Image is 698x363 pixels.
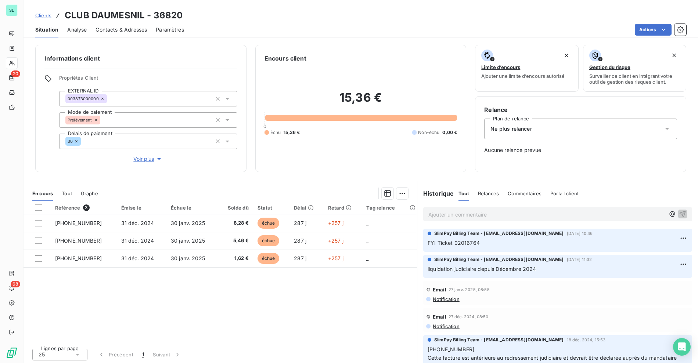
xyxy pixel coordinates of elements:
span: Tout [458,190,469,196]
span: [DATE] 10:46 [567,231,593,236]
span: liquidation judiciaire depuis Décembre 2024 [428,266,536,272]
span: échue [258,253,280,264]
span: Relances [478,190,499,196]
span: Cette facture est antérieure au redressement judiciaire et devrait être déclarée auprès du mandat... [428,355,677,361]
span: 31 déc. 2024 [121,220,154,226]
button: Limite d’encoursAjouter une limite d’encours autorisé [475,45,578,92]
h2: 15,36 € [265,90,457,112]
button: Gestion du risqueSurveiller ce client en intégrant votre outil de gestion des risques client. [583,45,686,92]
div: Référence [55,204,112,211]
span: SlimPay Billing Team - [EMAIL_ADDRESS][DOMAIN_NAME] [434,230,564,237]
span: 0 [263,123,266,129]
span: Échu [270,129,281,136]
img: Logo LeanPay [6,347,18,359]
span: 68 [11,281,20,287]
span: Graphe [81,190,98,196]
span: FYI Ticket 02016764 [428,240,480,246]
input: Ajouter une valeur [107,95,113,102]
button: 1 [138,347,148,362]
span: Email [433,287,446,293]
span: [PHONE_NUMBER] [55,255,102,261]
span: 30 janv. 2025 [171,220,205,226]
span: Gestion du risque [589,64,630,70]
span: 18 déc. 2024, 15:53 [567,338,606,342]
span: 1,62 € [222,255,249,262]
div: Émise le [121,205,162,211]
button: Précédent [93,347,138,362]
span: _ [366,220,368,226]
span: _ [366,237,368,244]
span: _ [366,255,368,261]
span: Propriétés Client [59,75,237,85]
span: 30 janv. 2025 [171,255,205,261]
span: [PHONE_NUMBER] [428,346,474,352]
span: Limite d’encours [481,64,520,70]
span: Surveiller ce client en intégrant votre outil de gestion des risques client. [589,73,680,85]
span: Ne plus relancer [490,125,532,133]
span: 27 janv. 2025, 08:55 [449,287,490,292]
span: En cours [32,190,53,196]
button: Voir plus [59,155,237,163]
div: Tag relance [366,205,413,211]
span: Contacts & Adresses [96,26,147,33]
span: 5,46 € [222,237,249,244]
a: Clients [35,12,51,19]
span: Non-échu [418,129,439,136]
span: échue [258,218,280,229]
div: Délai [294,205,319,211]
span: 20 [11,70,20,77]
span: Tout [62,190,72,196]
span: +257 j [328,237,343,244]
span: SlimPay Billing Team - [EMAIL_ADDRESS][DOMAIN_NAME] [434,337,564,343]
button: Suivant [148,347,186,362]
span: Paramètres [156,26,184,33]
span: 15,36 € [284,129,300,136]
span: [DATE] 11:32 [567,257,592,262]
span: Situation [35,26,58,33]
button: Actions [635,24,672,36]
input: Ajouter une valeur [81,138,87,145]
span: Notification [432,296,460,302]
span: 1 [142,351,144,358]
span: 003873000000 [68,97,99,101]
span: 287 j [294,237,306,244]
span: Portail client [550,190,579,196]
span: 27 déc. 2024, 08:50 [449,315,489,319]
span: 31 déc. 2024 [121,237,154,244]
h3: CLUB DAUMESNIL - 36820 [65,9,183,22]
span: Email [433,314,446,320]
div: Solde dû [222,205,249,211]
span: 287 j [294,220,306,226]
div: SL [6,4,18,16]
span: 0,00 € [442,129,457,136]
span: [PHONE_NUMBER] [55,237,102,244]
span: Clients [35,12,51,18]
h6: Relance [484,105,677,114]
span: 31 déc. 2024 [121,255,154,261]
span: 25 [39,351,45,358]
span: échue [258,235,280,246]
span: Ajouter une limite d’encours autorisé [481,73,565,79]
div: Open Intercom Messenger [673,338,691,356]
span: +257 j [328,220,343,226]
h6: Historique [417,189,454,198]
span: [PHONE_NUMBER] [55,220,102,226]
span: +257 j [328,255,343,261]
div: Statut [258,205,285,211]
h6: Informations client [44,54,237,63]
span: Aucune relance prévue [484,146,677,154]
span: Prélèvement [68,118,92,122]
span: Commentaires [508,190,542,196]
span: 287 j [294,255,306,261]
span: SlimPay Billing Team - [EMAIL_ADDRESS][DOMAIN_NAME] [434,256,564,263]
span: 3 [83,204,90,211]
span: 8,28 € [222,219,249,227]
span: 30 [68,139,73,144]
span: Notification [432,323,460,329]
span: 30 janv. 2025 [171,237,205,244]
input: Ajouter une valeur [100,117,106,123]
div: Échue le [171,205,213,211]
div: Retard [328,205,358,211]
span: Voir plus [133,155,163,163]
h6: Encours client [265,54,306,63]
